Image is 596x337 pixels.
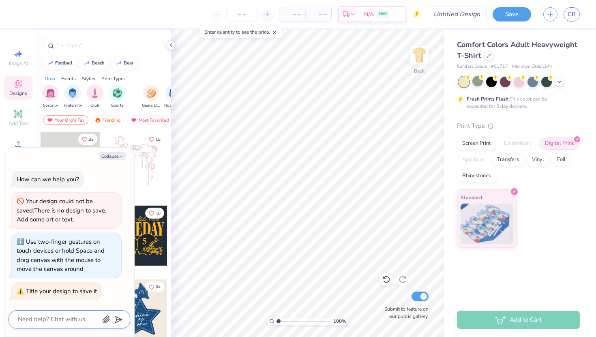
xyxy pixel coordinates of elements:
[55,61,73,65] div: football
[9,90,27,97] span: Designs
[145,208,164,219] button: Like
[284,10,300,19] span: – –
[147,88,156,98] img: Game Day Image
[17,197,116,224] div: Your design could not be saved: There is no design to save. Add some art or text.
[427,6,487,22] input: Untitled Design
[68,88,77,98] img: Fraternity Image
[92,61,105,65] div: beach
[457,121,580,131] div: Print Type
[90,103,99,109] span: Club
[82,75,95,82] div: Styles
[84,61,90,66] img: trend_line.gif
[61,75,76,82] div: Events
[116,61,122,66] img: trend_line.gif
[461,204,513,244] img: Standard
[169,88,178,98] img: Rush & Bid Image
[461,193,482,202] span: Standard
[499,137,537,150] div: Embroidery
[109,85,125,109] button: filter button
[564,7,580,21] a: CR
[42,85,58,109] div: filter for Sorority
[552,154,571,166] div: Foil
[17,238,105,273] div: Use two-finger gestures on touch devices or hold Space and drag canvas with the mouse to move the...
[414,67,424,75] div: Back
[310,10,326,19] span: – –
[26,287,97,295] div: Title your design to save it
[457,63,487,70] span: Comfort Colors
[124,61,133,65] div: bear
[145,281,164,292] button: Like
[142,85,161,109] button: filter button
[17,175,79,183] div: How can we help you?
[47,117,53,123] img: most_fav.gif
[156,285,161,289] span: 84
[491,63,508,70] span: # C1717
[45,75,55,82] div: Orgs
[142,103,161,109] span: Game Day
[512,63,553,70] span: Minimum Order: 24 +
[87,85,103,109] button: filter button
[113,88,122,98] img: Sports Image
[380,305,429,320] label: Submit to feature on our public gallery.
[109,85,125,109] div: filter for Sports
[467,95,566,110] div: This color can be expedited for 5 day delivery.
[47,61,54,66] img: trend_line.gif
[101,75,126,82] div: Print Types
[164,85,183,109] button: filter button
[42,85,58,109] button: filter button
[156,137,161,142] span: 15
[89,137,94,142] span: 33
[127,115,173,125] div: Most Favorited
[226,7,258,21] input: – –
[64,85,82,109] button: filter button
[111,57,137,69] button: bear
[56,41,160,49] input: Try "Alpha"
[156,211,161,215] span: 18
[43,103,58,109] span: Sorority
[43,115,88,125] div: Your Org's Fav
[164,103,183,109] span: Rush & Bid
[79,57,108,69] button: beach
[333,318,346,325] span: 100 %
[164,85,183,109] div: filter for Rush & Bid
[94,117,101,123] img: trending.gif
[90,88,99,98] img: Club Image
[145,134,164,145] button: Like
[9,120,28,127] span: Add Text
[568,10,576,19] span: CR
[64,85,82,109] div: filter for Fraternity
[364,10,374,19] span: N/A
[87,85,103,109] div: filter for Club
[131,117,137,123] img: most_fav.gif
[527,154,549,166] div: Vinyl
[78,134,97,145] button: Like
[43,57,76,69] button: football
[492,154,524,166] div: Transfers
[142,85,161,109] div: filter for Game Day
[540,137,579,150] div: Digital Print
[457,170,496,182] div: Rhinestones
[64,103,82,109] span: Fraternity
[46,88,55,98] img: Sorority Image
[9,60,28,67] span: Image AI
[411,47,427,63] img: Back
[457,40,577,60] span: Comfort Colors Adult Heavyweight T-Shirt
[457,154,489,166] div: Applique
[200,26,282,38] div: Enter quantity to see the price.
[493,7,531,21] button: Save
[379,11,387,17] span: FREE
[467,96,510,102] strong: Fresh Prints Flash:
[111,103,124,109] span: Sports
[457,137,496,150] div: Screen Print
[99,152,126,160] button: Collapse
[91,115,124,125] div: Trending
